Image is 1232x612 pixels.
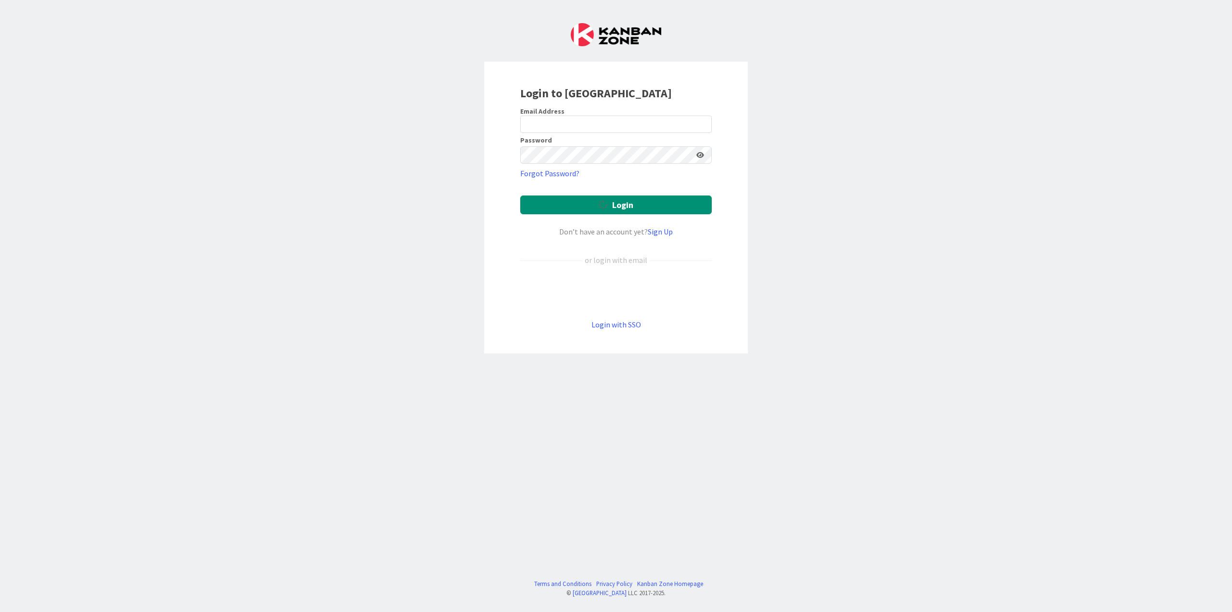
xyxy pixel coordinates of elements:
div: © LLC 2017- 2025 . [529,588,703,598]
a: [GEOGRAPHIC_DATA] [573,589,627,597]
b: Login to [GEOGRAPHIC_DATA] [520,86,672,101]
a: Terms and Conditions [534,579,591,588]
a: Kanban Zone Homepage [637,579,703,588]
a: Sign Up [648,227,673,236]
div: or login with email [582,254,650,266]
img: Kanban Zone [571,23,661,46]
iframe: Sign in with Google Button [515,282,717,303]
a: Login with SSO [591,320,641,329]
div: Don’t have an account yet? [520,226,712,237]
button: Login [520,195,712,214]
label: Email Address [520,107,565,116]
a: Forgot Password? [520,168,579,179]
a: Privacy Policy [596,579,632,588]
label: Password [520,137,552,143]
